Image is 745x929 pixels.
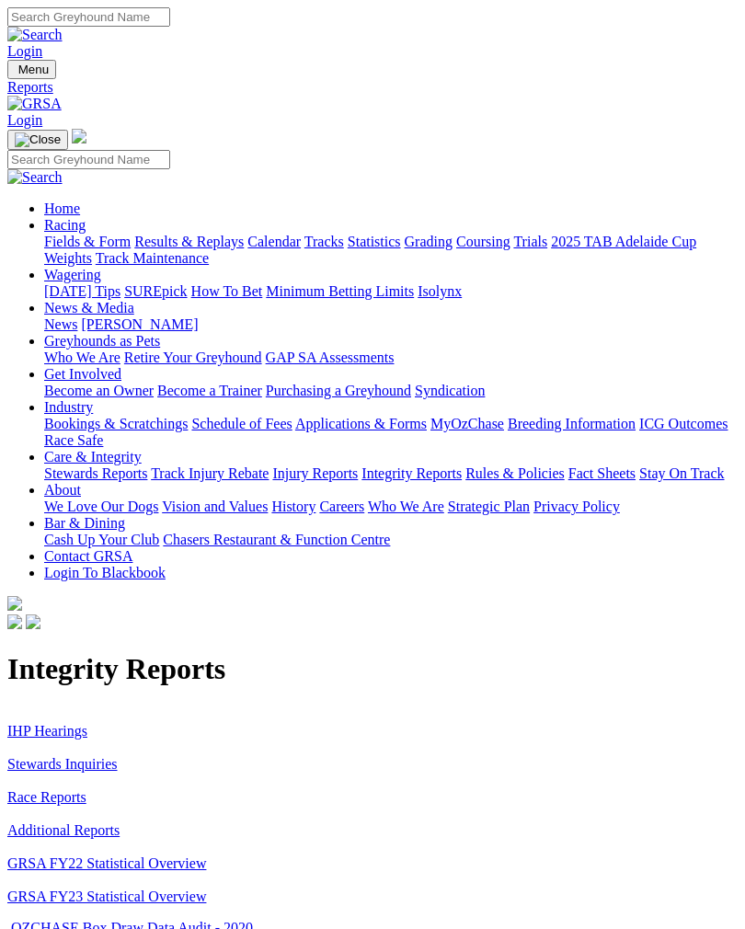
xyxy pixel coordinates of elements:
div: News & Media [44,316,738,333]
a: Login [7,112,42,128]
a: [PERSON_NAME] [81,316,198,332]
a: Minimum Betting Limits [266,283,414,299]
button: Toggle navigation [7,130,68,150]
a: Get Involved [44,366,121,382]
a: Care & Integrity [44,449,142,464]
a: Careers [319,499,364,514]
img: GRSA [7,96,62,112]
a: Breeding Information [508,416,636,431]
img: facebook.svg [7,614,22,629]
img: logo-grsa-white.png [7,596,22,611]
a: IHP Hearings [7,723,87,739]
a: Racing [44,217,86,233]
a: Weights [44,250,92,266]
a: Login [7,43,42,59]
a: News & Media [44,300,134,315]
a: History [271,499,315,514]
a: Additional Reports [7,822,120,838]
a: Fact Sheets [568,465,636,481]
div: Racing [44,234,738,267]
a: Industry [44,399,93,415]
span: Menu [18,63,49,76]
img: Search [7,27,63,43]
div: Get Involved [44,383,738,399]
div: Bar & Dining [44,532,738,548]
a: GAP SA Assessments [266,350,395,365]
a: Fields & Form [44,234,131,249]
a: Bar & Dining [44,515,125,531]
a: Track Maintenance [96,250,209,266]
input: Search [7,7,170,27]
img: logo-grsa-white.png [72,129,86,143]
a: GRSA FY23 Statistical Overview [7,889,206,904]
a: Statistics [348,234,401,249]
a: Who We Are [44,350,120,365]
a: We Love Our Dogs [44,499,158,514]
img: Search [7,169,63,186]
a: About [44,482,81,498]
a: [DATE] Tips [44,283,120,299]
a: Applications & Forms [295,416,427,431]
a: Purchasing a Greyhound [266,383,411,398]
input: Search [7,150,170,169]
a: Integrity Reports [361,465,462,481]
a: Login To Blackbook [44,565,166,580]
a: Home [44,201,80,216]
a: Strategic Plan [448,499,530,514]
a: Syndication [415,383,485,398]
a: Race Safe [44,432,103,448]
a: Reports [7,79,738,96]
a: Contact GRSA [44,548,132,564]
div: About [44,499,738,515]
img: Close [15,132,61,147]
a: Stay On Track [639,465,724,481]
a: Injury Reports [272,465,358,481]
a: Stewards Reports [44,465,147,481]
div: Greyhounds as Pets [44,350,738,366]
a: Privacy Policy [533,499,620,514]
a: Vision and Values [162,499,268,514]
a: Grading [405,234,453,249]
a: Bookings & Scratchings [44,416,188,431]
div: Industry [44,416,738,449]
a: News [44,316,77,332]
a: Become a Trainer [157,383,262,398]
h1: Integrity Reports [7,652,738,686]
div: Wagering [44,283,738,300]
a: Become an Owner [44,383,154,398]
button: Toggle navigation [7,60,56,79]
a: Trials [513,234,547,249]
a: Chasers Restaurant & Function Centre [163,532,390,547]
a: Retire Your Greyhound [124,350,262,365]
a: Who We Are [368,499,444,514]
a: Results & Replays [134,234,244,249]
a: Coursing [456,234,510,249]
img: twitter.svg [26,614,40,629]
a: SUREpick [124,283,187,299]
a: Schedule of Fees [191,416,292,431]
a: Race Reports [7,789,86,805]
a: 2025 TAB Adelaide Cup [551,234,696,249]
a: Tracks [304,234,344,249]
a: MyOzChase [430,416,504,431]
a: Track Injury Rebate [151,465,269,481]
a: Greyhounds as Pets [44,333,160,349]
a: Rules & Policies [465,465,565,481]
a: ICG Outcomes [639,416,728,431]
a: Wagering [44,267,101,282]
div: Care & Integrity [44,465,738,482]
a: How To Bet [191,283,263,299]
a: Stewards Inquiries [7,756,118,772]
a: Isolynx [418,283,462,299]
a: Cash Up Your Club [44,532,159,547]
a: Calendar [247,234,301,249]
a: GRSA FY22 Statistical Overview [7,855,206,871]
